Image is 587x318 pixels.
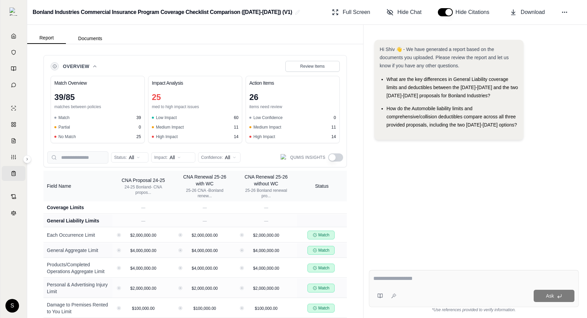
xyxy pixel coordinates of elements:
span: 25 [137,134,141,139]
span: Match [318,285,330,291]
span: Overview [63,63,89,70]
a: Coverage Table [2,166,25,181]
span: — [203,219,207,223]
div: Each Occurrence Limit [47,232,109,238]
div: Damage to Premises Rented to You Limit [47,301,109,315]
span: $4,000,000.00 [130,266,156,271]
span: $4,000,000.00 [253,248,279,253]
div: S [5,299,19,313]
span: 11 [331,124,336,130]
span: Review Items [300,64,325,69]
span: Match [318,248,330,253]
div: CNA Proposal 24-25 [119,177,168,184]
button: View confidence details [179,249,181,251]
button: Status:All [111,152,148,163]
span: High Impact [156,134,178,139]
span: $2,000,000.00 [192,233,218,238]
span: Ask [546,293,554,299]
div: CNA Renewal 25-26 without WC [242,173,291,187]
button: View confidence details [179,234,181,236]
span: $100,000.00 [132,306,155,311]
div: Coverage Limits [47,204,109,211]
div: 25-26 CNA -Bonland renew... [180,188,229,199]
button: Download [507,5,548,19]
div: matches between policies [54,104,141,110]
button: Ask [534,290,574,302]
a: Legal Search Engine [2,205,25,220]
img: Expand sidebar [10,7,18,16]
span: 0 [139,124,141,130]
div: 24-25 Bonland- CNA propos... [119,184,168,195]
button: View confidence details [241,307,243,309]
img: Qumis Logo [281,154,287,161]
span: 0 [334,115,336,120]
span: What are the key differences in General Liability coverage limits and deductibles between the [DA... [387,77,518,98]
button: Full Screen [329,5,373,19]
span: Match [318,232,330,238]
h3: Match Overview [54,80,141,86]
span: Match [58,115,70,120]
span: High Impact [253,134,275,139]
span: Hide Chat [397,8,422,16]
span: Low Impact [156,115,177,120]
button: Hide Chat [384,5,424,19]
span: — [141,205,145,210]
span: $4,000,000.00 [130,248,156,253]
div: General Liability Limits [47,217,109,224]
span: Match [318,265,330,271]
a: Policy Comparisons [2,117,25,132]
h3: Action Items [249,80,336,86]
div: med to high impact issues [152,104,238,110]
div: 26 [249,92,336,103]
span: $2,000,000.00 [130,233,156,238]
button: View confidence details [241,249,243,251]
span: $100,000.00 [255,306,278,311]
th: Field Name [43,171,112,201]
span: Qumis Insights [290,155,325,160]
button: View confidence details [241,234,243,236]
button: Review Items [285,61,340,72]
button: Expand sidebar [23,155,31,163]
div: 25 [152,92,238,103]
button: View confidence details [179,287,181,289]
span: All [225,154,230,161]
div: 39 / 85 [54,92,141,103]
div: *Use references provided to verify information. [369,307,579,313]
a: Chat [2,78,25,93]
span: Hi Shiv 👋 - We have generated a report based on the documents you uploaded. Please review the rep... [380,47,509,68]
span: All [170,154,175,161]
a: Documents Vault [2,45,25,60]
h3: Impact Analysis [152,80,238,86]
button: View confidence details [241,287,243,289]
div: Personal & Advertising Injury Limit [47,281,109,295]
span: Low Confidence [253,115,283,120]
a: Home [2,29,25,44]
a: Contract Analysis [2,189,25,204]
div: General Aggregate Limit [47,247,109,254]
span: — [141,219,145,223]
button: View confidence details [118,234,120,236]
span: Download [521,8,545,16]
div: items need review [249,104,336,110]
span: $2,000,000.00 [130,286,156,291]
button: View confidence details [179,267,181,269]
span: $4,000,000.00 [192,248,218,253]
span: No Match [58,134,76,139]
button: Expand sidebar [7,5,20,18]
th: Status [297,171,347,201]
button: View confidence details [118,267,120,269]
button: Impact:All [151,152,195,163]
span: Partial [58,124,70,130]
span: $2,000,000.00 [253,233,279,238]
span: $2,000,000.00 [253,286,279,291]
span: — [203,205,207,210]
button: Documents [66,33,114,44]
span: All [129,154,134,161]
span: 14 [234,134,238,139]
span: 14 [331,134,336,139]
button: Confidence:All [198,152,241,163]
span: Status: [114,155,127,160]
div: Products/Completed Operations Aggregate Limit [47,261,109,275]
span: Hide Citations [456,8,494,16]
span: 39 [137,115,141,120]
